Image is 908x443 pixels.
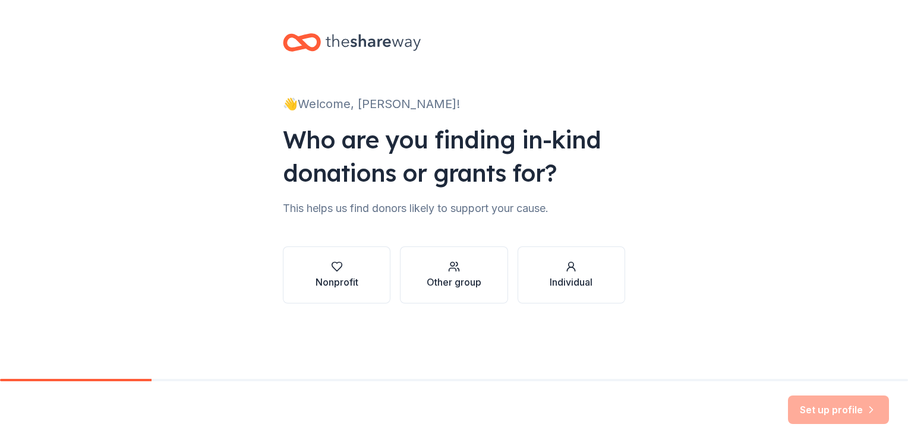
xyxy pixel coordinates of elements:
button: Individual [518,246,625,303]
button: Nonprofit [283,246,390,303]
div: Individual [550,275,592,289]
div: This helps us find donors likely to support your cause. [283,199,625,218]
div: 👋 Welcome, [PERSON_NAME]! [283,94,625,113]
div: Nonprofit [316,275,358,289]
div: Other group [427,275,481,289]
div: Who are you finding in-kind donations or grants for? [283,123,625,189]
button: Other group [400,246,507,303]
